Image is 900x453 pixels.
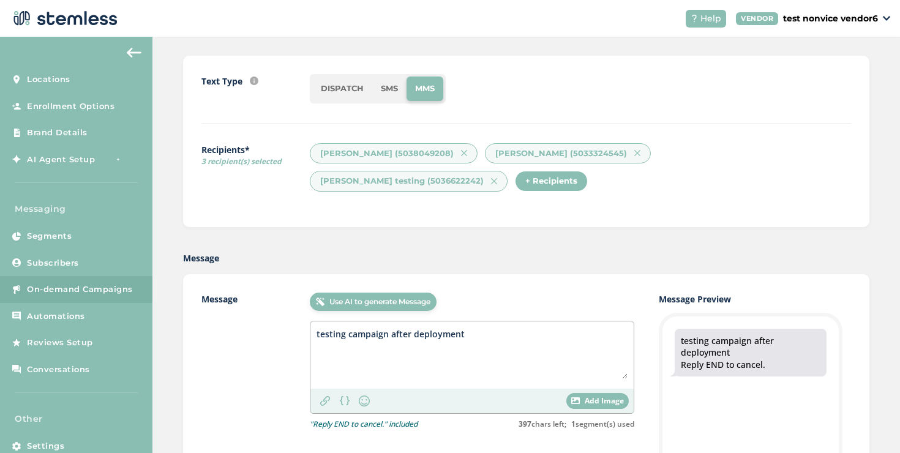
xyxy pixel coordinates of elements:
[201,156,310,167] span: 3 recipient(s) selected
[883,16,890,21] img: icon_down-arrow-small-66adaf34.svg
[571,397,580,404] img: icon-image-white-304da26c.svg
[27,127,88,139] span: Brand Details
[329,296,430,307] span: Use AI to generate Message
[183,252,219,264] label: Message
[340,396,350,405] img: icon-brackets-fa390dc5.svg
[310,171,508,192] div: [PERSON_NAME] testing (5036622242)
[839,394,900,453] iframe: Chat Widget
[310,293,437,311] button: Use AI to generate Message
[491,178,497,184] img: icon-x-62e4b235.svg
[310,419,418,430] p: "Reply END to cancel." included
[519,419,566,430] label: chars left;
[27,73,70,86] span: Locations
[571,419,634,430] label: segment(s) used
[201,143,310,199] label: Recipients*
[681,335,820,371] div: testing campaign after deployment Reply END to cancel.
[27,100,114,113] span: Enrollment Options
[372,77,407,101] li: SMS
[659,293,851,305] label: Message Preview
[519,419,531,429] strong: 397
[250,77,258,85] img: icon-info-236977d2.svg
[783,12,878,25] p: test nonvice vendor6
[27,440,64,452] span: Settings
[515,171,588,192] div: + Recipients
[104,147,129,171] img: glitter-stars-b7820f95.gif
[634,150,640,156] img: icon-x-62e4b235.svg
[27,337,93,349] span: Reviews Setup
[27,283,133,296] span: On-demand Campaigns
[312,77,372,101] li: DISPATCH
[27,257,79,269] span: Subscribers
[27,364,90,376] span: Conversations
[736,12,778,25] div: VENDOR
[127,48,141,58] img: icon-arrow-back-accent-c549486e.svg
[27,154,95,166] span: AI Agent Setup
[27,310,85,323] span: Automations
[485,143,651,164] div: [PERSON_NAME] (5033324545)
[357,394,372,408] img: icon-smiley-d6edb5a7.svg
[700,12,721,25] span: Help
[310,143,478,164] div: [PERSON_NAME] (5038049208)
[320,396,330,406] img: icon-link-1edcda58.svg
[571,419,576,429] strong: 1
[691,15,698,22] img: icon-help-white-03924b79.svg
[461,150,467,156] img: icon-x-62e4b235.svg
[407,77,443,101] li: MMS
[201,75,242,88] label: Text Type
[585,395,624,406] span: Add Image
[27,230,72,242] span: Segments
[10,6,118,31] img: logo-dark-0685b13c.svg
